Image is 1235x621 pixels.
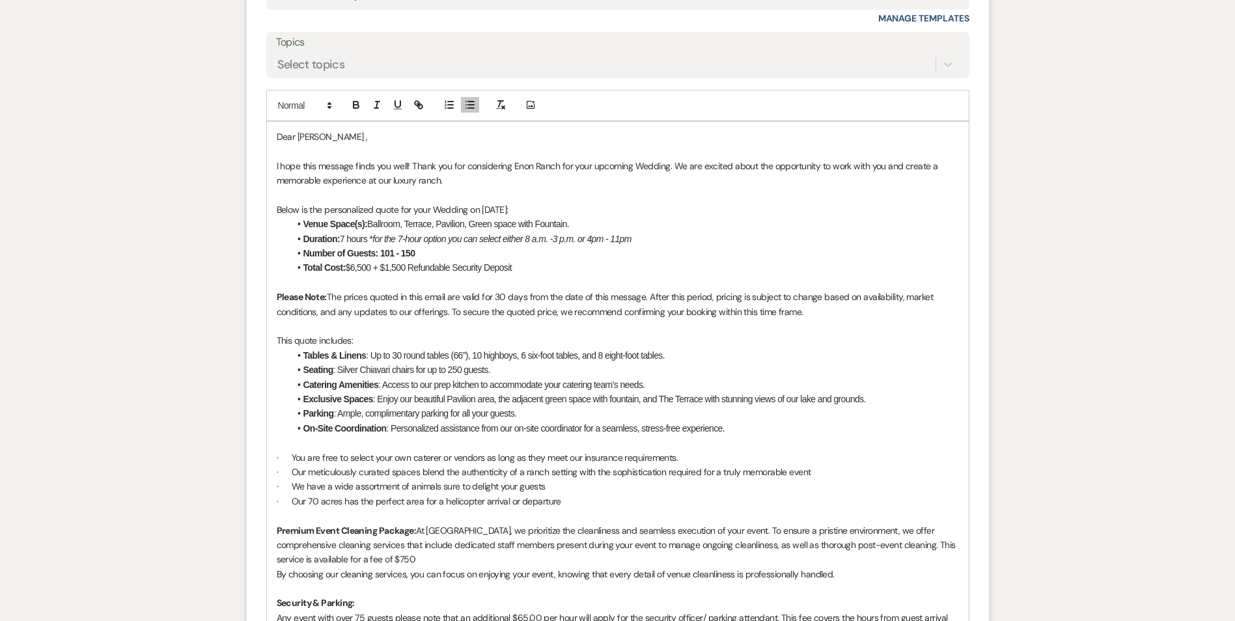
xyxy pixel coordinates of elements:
li: 7 hours * [290,232,959,246]
li: : Enjoy our beautiful Pavilion area, the adjacent green space with fountain, and The Terrace with... [290,392,959,406]
li: : Ample, complimentary parking for all your guests. [290,406,959,421]
span: At [GEOGRAPHIC_DATA], we prioritize the cleanliness and seamless execution of your event. To ensu... [277,525,958,566]
li: : Silver Chiavari chairs for up to 250 guests. [290,363,959,377]
p: · Our meticulously curated spaces blend the authenticity of a ranch setting with the sophisticati... [277,465,959,479]
p: Below is the personalized quote for your Wedding on [DATE]: [277,202,959,217]
strong: Parking [303,408,334,419]
em: for the 7-hour option you can select either 8 a.m. -3 p.m. or 4pm - 11pm [372,234,631,244]
li: $6,500 + $1,500 Refundable Security Deposit [290,260,959,275]
p: I hope this message finds you well! Thank you for considering Enon Ranch for your upcoming Weddin... [277,159,959,188]
li: : Access to our prep kitchen to accommodate your catering team’s needs. [290,378,959,392]
p: The prices quoted in this email are valid for 30 days from the date of this message. After this p... [277,290,959,319]
strong: Exclusive Spaces [303,394,373,404]
strong: Premium Event Cleaning Package: [277,525,417,536]
strong: Seating [303,365,333,375]
strong: Tables & Linens [303,350,367,361]
p: Dear [PERSON_NAME] , [277,130,959,144]
strong: On-Site Coordination [303,423,387,434]
li: : Personalized assistance from our on-site coordinator for a seamless, stress-free experience. [290,421,959,435]
p: By choosing our cleaning services, you can focus on enjoying your event, knowing that every detai... [277,567,959,581]
strong: Catering Amenities [303,379,379,390]
strong: Duration: [303,234,340,244]
p: This quote includes: [277,333,959,348]
p: · Our 70 acres has the perfect area for a helicopter arrival or departure [277,494,959,508]
strong: Please Note: [277,291,327,303]
label: Topics [276,33,960,52]
strong: Venue Space(s): [303,219,368,229]
div: Select topics [277,55,345,73]
p: · We have a wide assortment of animals sure to delight your guests [277,479,959,493]
strong: Total Cost: [303,262,346,273]
p: · You are free to select your own caterer or vendors as long as they meet our insurance requireme... [277,450,959,465]
li: Ballroom, Terrace, Pavilion, Green space with Fountain. [290,217,959,231]
a: Manage Templates [878,12,969,24]
li: : Up to 30 round tables (66”), 10 highboys, 6 six-foot tables, and 8 eight-foot tables. [290,348,959,363]
strong: Number of Guests: 101 - 150 [303,248,415,258]
strong: Security & Parking: [277,597,355,609]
